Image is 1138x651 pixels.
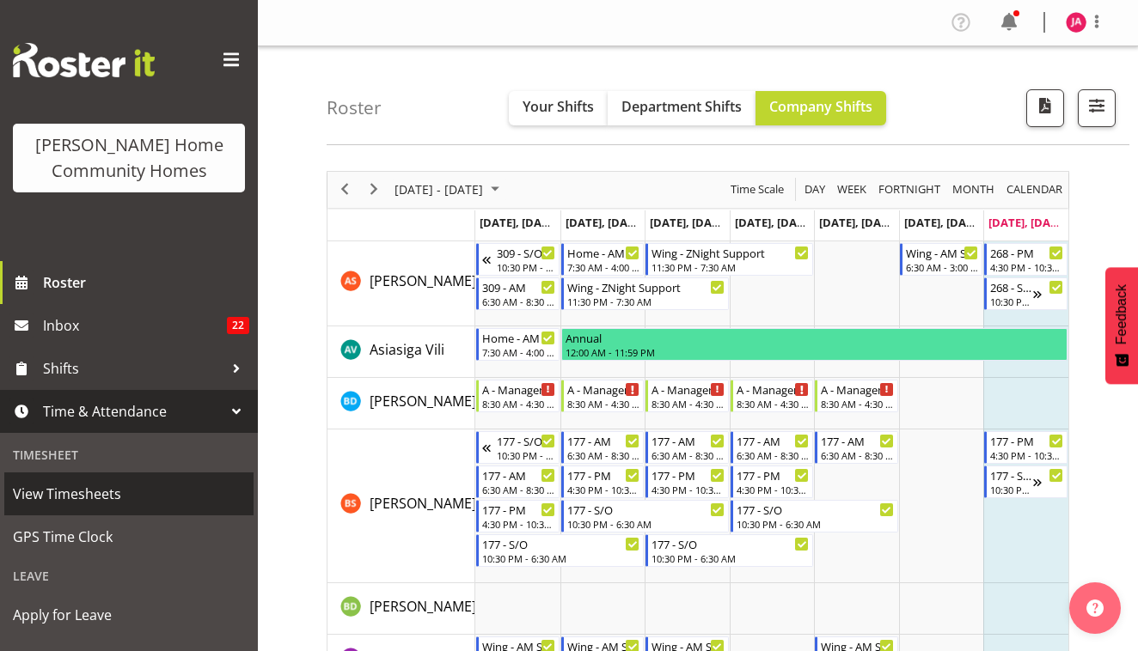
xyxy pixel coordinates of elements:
span: Roster [43,270,249,295]
button: Department Shifts [608,91,756,125]
a: View Timesheets [4,472,254,515]
div: 177 - AM [652,432,725,449]
div: 10:30 PM - 6:30 AM [652,551,809,565]
div: 177 - S/O [497,432,555,449]
div: Billie Sothern"s event - 177 - S/O Begin From Sunday, October 5, 2025 at 10:30:00 PM GMT+13:00 En... [984,465,1068,498]
div: 268 - S/O [990,278,1033,295]
div: Billie Sothern"s event - 177 - PM Begin From Tuesday, September 30, 2025 at 4:30:00 PM GMT+13:00 ... [561,465,645,498]
div: 8:30 AM - 4:30 PM [821,397,894,411]
div: A - Manager [821,380,894,398]
div: Wing - ZNight Support [652,244,809,261]
div: 10:30 PM - 6:30 AM [567,517,725,531]
a: [PERSON_NAME] [370,493,476,514]
span: [DATE], [DATE] [735,215,813,230]
span: Department Shifts [621,97,742,116]
button: Next [363,179,386,200]
div: 10:30 PM - 6:30 AM [990,295,1033,308]
a: [PERSON_NAME] [370,596,476,617]
span: Fortnight [877,179,942,200]
td: Asiasiga Vili resource [327,326,475,378]
img: julius-antonio10095.jpg [1066,12,1086,33]
span: [PERSON_NAME] [370,392,476,411]
span: Feedback [1114,284,1129,344]
div: A - Manager [652,380,725,398]
span: [DATE], [DATE] [988,215,1067,230]
span: Asiasiga Vili [370,340,444,359]
span: Company Shifts [769,97,872,116]
img: Rosterit website logo [13,43,155,77]
div: 8:30 AM - 4:30 PM [482,397,555,411]
div: 177 - S/O [737,501,894,518]
div: Billie Sothern"s event - 177 - AM Begin From Tuesday, September 30, 2025 at 6:30:00 AM GMT+13:00 ... [561,431,645,464]
div: Arshdeep Singh"s event - Wing - AM Support 1 Begin From Saturday, October 4, 2025 at 6:30:00 AM G... [900,243,983,276]
div: 10:30 PM - 6:30 AM [737,517,894,531]
span: [PERSON_NAME] [370,494,476,513]
div: 10:30 PM - 6:30 AM [990,483,1033,496]
div: Asiasiga Vili"s event - Home - AM Support 3 Begin From Monday, September 29, 2025 at 7:30:00 AM G... [476,328,560,361]
button: Month [1004,179,1066,200]
div: Arshdeep Singh"s event - 268 - S/O Begin From Sunday, October 5, 2025 at 10:30:00 PM GMT+13:00 En... [984,277,1068,310]
span: Time & Attendance [43,399,223,424]
div: Home - AM Support 3 [567,244,640,261]
div: 268 - PM [990,244,1063,261]
div: 177 - S/O [652,535,809,552]
div: 177 - PM [652,466,725,484]
button: Previous [333,179,357,200]
a: Apply for Leave [4,593,254,636]
span: Time Scale [729,179,786,200]
div: A - Manager [482,380,555,398]
td: Billie Sothern resource [327,429,475,583]
div: 177 - AM [737,432,810,449]
div: 309 - AM [482,278,555,295]
span: 22 [227,317,249,334]
div: Billie Sothern"s event - 177 - PM Begin From Wednesday, October 1, 2025 at 4:30:00 PM GMT+13:00 E... [645,465,729,498]
div: 177 - AM [567,432,640,449]
div: Billie Sothern"s event - 177 - AM Begin From Thursday, October 2, 2025 at 6:30:00 AM GMT+13:00 En... [731,431,814,464]
a: GPS Time Clock [4,515,254,558]
div: 8:30 AM - 4:30 PM [737,397,810,411]
div: 6:30 AM - 8:30 AM [567,448,640,462]
button: October 2025 [392,179,507,200]
div: Arshdeep Singh"s event - 309 - AM Begin From Monday, September 29, 2025 at 6:30:00 AM GMT+13:00 E... [476,277,560,310]
div: 177 - S/O [990,466,1033,484]
div: 177 - PM [482,501,555,518]
span: [DATE] - [DATE] [393,179,485,200]
div: 4:30 PM - 10:30 PM [652,483,725,496]
div: Leave [4,558,254,593]
img: help-xxl-2.png [1086,599,1104,617]
div: 177 - S/O [482,535,639,552]
div: 4:30 PM - 10:30 PM [990,448,1063,462]
div: 6:30 AM - 8:30 AM [482,483,555,496]
div: Arshdeep Singh"s event - Wing - ZNight Support Begin From Wednesday, October 1, 2025 at 11:30:00 ... [645,243,813,276]
button: Timeline Week [835,179,870,200]
div: 7:30 AM - 4:00 PM [482,345,555,359]
div: Arshdeep Singh"s event - Wing - ZNight Support Begin From Tuesday, September 30, 2025 at 11:30:00... [561,277,729,310]
a: [PERSON_NAME] [370,391,476,411]
span: [DATE], [DATE] [480,215,558,230]
div: 177 - PM [567,466,640,484]
span: Your Shifts [523,97,594,116]
div: Billie Sothern"s event - 177 - S/O Begin From Wednesday, October 1, 2025 at 10:30:00 PM GMT+13:00... [645,534,813,567]
span: [DATE], [DATE] [819,215,897,230]
span: [DATE], [DATE] [650,215,728,230]
div: Arshdeep Singh"s event - Home - AM Support 3 Begin From Tuesday, September 30, 2025 at 7:30:00 AM... [561,243,645,276]
span: [DATE], [DATE] [566,215,644,230]
div: 177 - PM [737,466,810,484]
div: [PERSON_NAME] Home Community Homes [30,132,228,184]
div: Barbara Dunlop"s event - A - Manager Begin From Tuesday, September 30, 2025 at 8:30:00 AM GMT+13:... [561,380,645,412]
div: Annual [566,329,1063,346]
div: 10:30 PM - 6:30 AM [497,260,555,274]
div: A - Manager [737,380,810,398]
button: Your Shifts [509,91,608,125]
div: 309 - S/O [497,244,555,261]
div: next period [359,172,389,208]
div: 4:30 PM - 10:30 PM [737,483,810,496]
div: 6:30 AM - 8:30 AM [482,295,555,308]
button: Company Shifts [756,91,886,125]
div: 4:30 PM - 10:30 PM [990,260,1063,274]
div: Billie Sothern"s event - 177 - PM Begin From Sunday, October 5, 2025 at 4:30:00 PM GMT+13:00 Ends... [984,431,1068,464]
div: Billie Sothern"s event - 177 - S/O Begin From Sunday, September 28, 2025 at 10:30:00 PM GMT+13:00... [476,431,560,464]
div: 8:30 AM - 4:30 PM [567,397,640,411]
div: 6:30 AM - 8:30 AM [737,448,810,462]
div: 6:30 AM - 8:30 AM [821,448,894,462]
